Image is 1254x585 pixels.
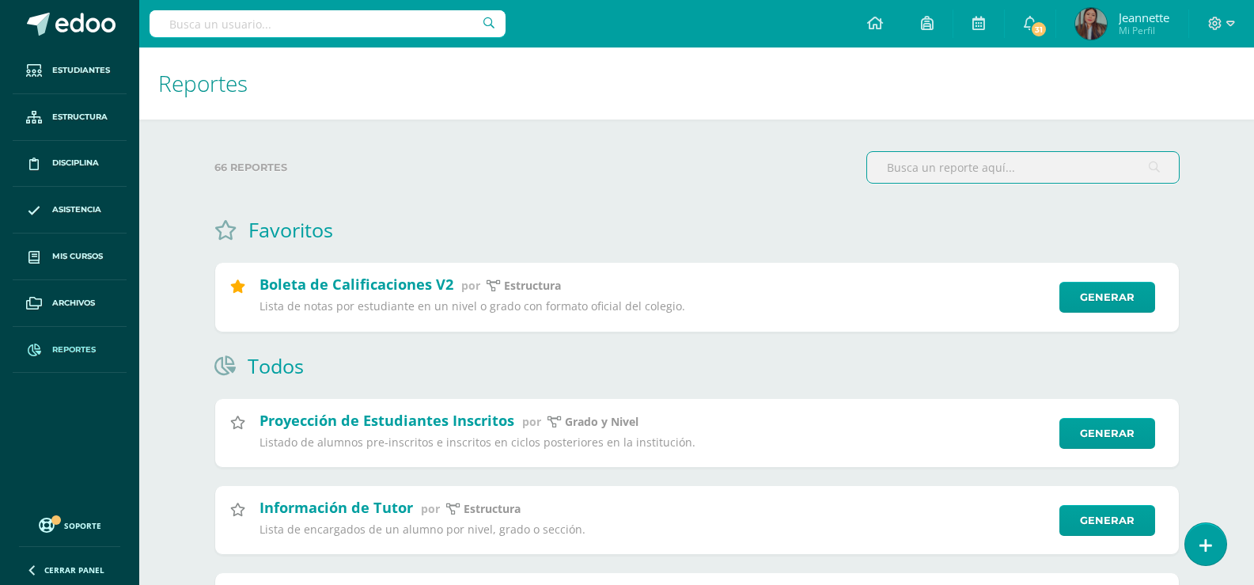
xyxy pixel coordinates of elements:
[260,411,514,430] h2: Proyección de Estudiantes Inscritos
[13,234,127,280] a: Mis cursos
[44,564,104,576] span: Cerrar panel
[1030,21,1048,38] span: 31
[504,279,561,293] p: Estructura
[260,435,1049,450] p: Listado de alumnos pre-inscritos e inscritos en ciclos posteriores en la institución.
[1119,9,1169,25] span: Jeannette
[13,187,127,234] a: Asistencia
[1059,505,1155,536] a: Generar
[52,203,101,216] span: Asistencia
[565,415,638,429] p: Grado y Nivel
[13,280,127,327] a: Archivos
[248,216,333,243] h1: Favoritos
[158,68,248,98] span: Reportes
[1119,24,1169,37] span: Mi Perfil
[260,522,1049,537] p: Lista de encargados de un alumno por nivel, grado o sección.
[150,10,506,37] input: Busca un usuario...
[260,275,453,294] h2: Boleta de Calificaciones V2
[52,64,110,77] span: Estudiantes
[260,299,1049,313] p: Lista de notas por estudiante en un nivel o grado con formato oficial del colegio.
[64,520,101,531] span: Soporte
[13,47,127,94] a: Estudiantes
[1059,282,1155,313] a: Generar
[13,327,127,374] a: Reportes
[19,514,120,535] a: Soporte
[52,157,99,169] span: Disciplina
[464,502,521,516] p: estructura
[13,94,127,141] a: Estructura
[867,152,1179,183] input: Busca un reporte aquí...
[214,151,854,184] label: 66 reportes
[52,297,95,310] span: Archivos
[461,278,480,293] span: por
[52,344,96,356] span: Reportes
[522,414,541,429] span: por
[1075,8,1107,40] img: e0e3018be148909e9b9cf69bbfc1c52d.png
[1059,418,1155,449] a: Generar
[248,352,304,379] h1: Todos
[13,141,127,188] a: Disciplina
[52,250,103,263] span: Mis cursos
[52,111,108,123] span: Estructura
[260,498,413,517] h2: Información de Tutor
[421,501,440,516] span: por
